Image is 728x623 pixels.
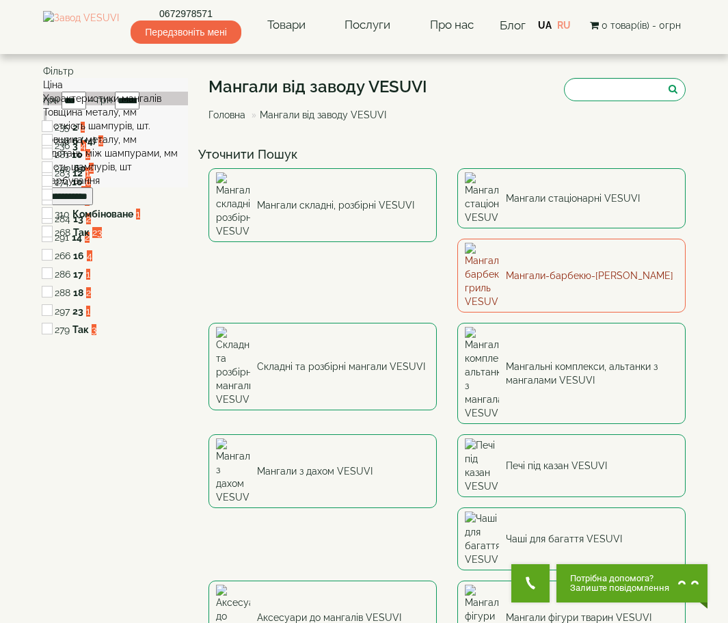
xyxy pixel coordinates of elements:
[254,10,319,41] a: Товари
[216,327,250,406] img: Складні та розбірні мангали VESUVI
[570,574,669,583] span: Потрібна допомога?
[457,507,686,570] a: Чаші для багаття VESUVI Чаші для багаття VESUVI
[43,92,189,105] div: Характеристики мангалів
[208,168,437,242] a: Мангали складні, розбірні VESUVI Мангали складні, розбірні VESUVI
[457,239,686,313] a: Мангали-барбекю-гриль VESUVI Мангали-барбекю-[PERSON_NAME]
[73,226,90,239] label: Так
[86,306,90,317] span: 1
[55,306,70,317] span: 297
[55,287,70,298] span: 288
[43,119,189,133] div: Місткість шампурів, шт.
[465,438,499,493] img: Печі під казан VESUVI
[208,78,427,96] h1: Мангали від заводу VESUVI
[556,564,707,602] button: Chat button
[216,172,250,238] img: Мангали складні, розбірні VESUVI
[465,327,499,420] img: Мангальні комплекси, альтанки з мангалами VESUVI
[457,168,686,228] a: Мангали стаціонарні VESUVI Мангали стаціонарні VESUVI
[43,11,119,40] img: Завод VESUVI
[511,564,550,602] button: Get Call button
[43,160,189,174] div: К-сть шампурів, шт
[216,438,250,504] img: Мангали з дахом VESUVI
[538,20,552,31] a: UA
[43,105,189,119] div: Товщина металу, мм
[55,227,70,238] span: 268
[43,78,189,92] div: Ціна
[500,18,526,32] a: Блог
[557,20,571,31] a: RU
[55,324,70,335] span: 279
[331,10,404,41] a: Послуги
[55,209,70,220] span: 310
[73,267,83,281] label: 17
[208,323,437,410] a: Складні та розбірні мангали VESUVI Складні та розбірні мангали VESUVI
[136,209,140,220] span: 1
[586,18,685,33] button: 0 товар(ів) - 0грн
[55,269,70,280] span: 286
[416,10,487,41] a: Про нас
[86,269,90,280] span: 1
[198,148,696,161] h4: Уточнити Пошук
[92,324,96,335] span: 3
[43,146,189,160] div: Відстань між шампурами, мм
[72,304,83,318] label: 23
[72,207,133,221] label: Комбіноване
[43,174,189,187] div: Фарбування
[86,287,91,298] span: 2
[208,434,437,508] a: Мангали з дахом VESUVI Мангали з дахом VESUVI
[73,249,84,263] label: 16
[72,323,89,336] label: Так
[131,7,241,21] a: 0672978571
[465,512,499,566] img: Чаші для багаття VESUVI
[570,583,669,593] span: Залиште повідомлення
[43,64,189,78] div: Фільтр
[87,250,92,261] span: 4
[55,250,70,261] span: 266
[457,323,686,424] a: Мангальні комплекси, альтанки з мангалами VESUVI Мангальні комплекси, альтанки з мангалами VESUVI
[131,21,241,44] span: Передзвоніть мені
[73,286,83,300] label: 18
[457,434,686,497] a: Печі під казан VESUVI Печі під казан VESUVI
[602,20,681,31] span: 0 товар(ів) - 0грн
[92,227,102,238] span: 23
[465,172,499,224] img: Мангали стаціонарні VESUVI
[465,243,499,308] img: Мангали-барбекю-гриль VESUVI
[248,108,386,122] li: Мангали від заводу VESUVI
[43,133,189,146] div: Товщина металу, мм
[208,109,245,120] a: Головна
